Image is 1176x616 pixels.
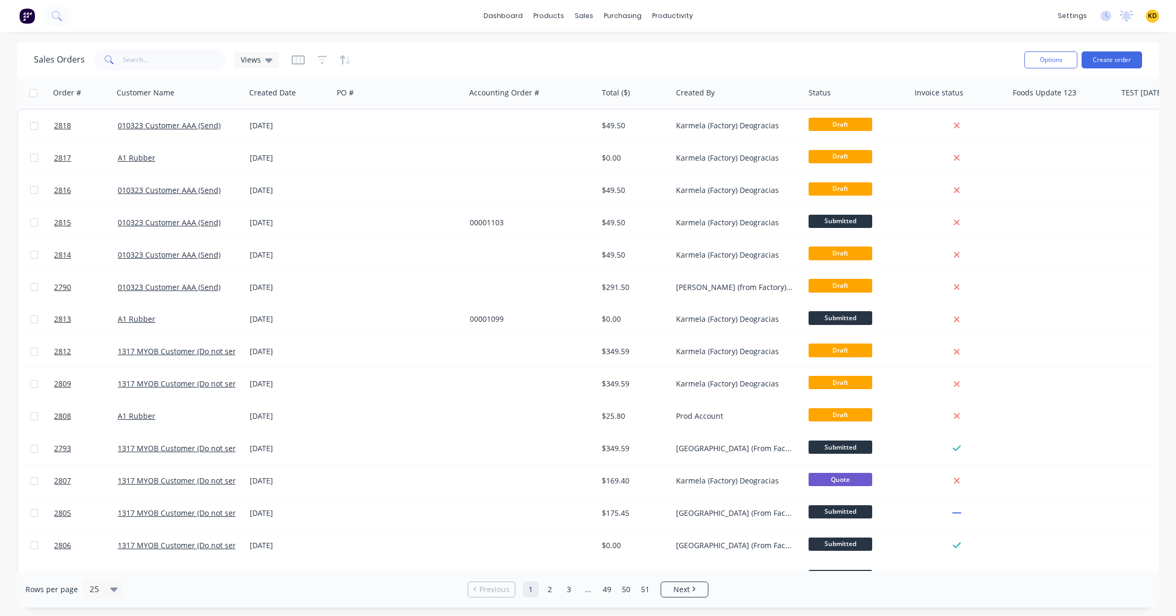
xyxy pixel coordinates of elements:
[250,540,329,551] div: [DATE]
[468,584,515,595] a: Previous page
[647,8,698,24] div: productivity
[118,411,155,421] a: A1 Rubber
[1082,51,1142,68] button: Create order
[54,120,71,131] span: 2818
[1121,87,1164,98] div: TEST [DATE]
[809,376,872,389] span: Draft
[54,562,118,594] a: 2804
[809,344,872,357] span: Draft
[118,217,221,227] a: 010323 Customer AAA (Send)
[676,87,715,98] div: Created By
[676,185,794,196] div: Karmela (Factory) Deogracias
[809,473,872,486] span: Quote
[463,582,713,597] ul: Pagination
[1148,11,1157,21] span: KD
[118,153,155,163] a: A1 Rubber
[809,247,872,260] span: Draft
[250,346,329,357] div: [DATE]
[54,368,118,400] a: 2809
[54,174,118,206] a: 2816
[1024,51,1077,68] button: Options
[602,153,664,163] div: $0.00
[676,282,794,293] div: [PERSON_NAME] (from Factory) [GEOGRAPHIC_DATA]
[602,476,664,486] div: $169.40
[479,584,510,595] span: Previous
[250,217,329,228] div: [DATE]
[676,314,794,324] div: Karmela (Factory) Deogracias
[580,582,596,597] a: Jump forward
[34,55,85,65] h1: Sales Orders
[809,408,872,421] span: Draft
[676,346,794,357] div: Karmela (Factory) Deogracias
[118,120,221,130] a: 010323 Customer AAA (Send)
[470,217,587,228] div: 00001103
[676,443,794,454] div: [GEOGRAPHIC_DATA] (From Factory) Loteria
[118,250,221,260] a: 010323 Customer AAA (Send)
[637,582,653,597] a: Page 51
[602,250,664,260] div: $49.50
[54,476,71,486] span: 2807
[602,282,664,293] div: $291.50
[661,584,708,595] a: Next page
[25,584,78,595] span: Rows per page
[118,185,221,195] a: 010323 Customer AAA (Send)
[250,379,329,389] div: [DATE]
[915,87,963,98] div: Invoice status
[250,314,329,324] div: [DATE]
[602,379,664,389] div: $349.59
[54,346,71,357] span: 2812
[118,508,244,518] a: 1317 MYOB Customer (Do not send)
[19,8,35,24] img: Factory
[54,153,71,163] span: 2817
[809,538,872,551] span: Submitted
[54,142,118,174] a: 2817
[54,530,118,561] a: 2806
[54,207,118,239] a: 2815
[602,217,664,228] div: $49.50
[250,476,329,486] div: [DATE]
[602,508,664,518] div: $175.45
[599,582,615,597] a: Page 49
[54,400,118,432] a: 2808
[54,185,71,196] span: 2816
[54,411,71,421] span: 2808
[118,346,244,356] a: 1317 MYOB Customer (Do not send)
[809,505,872,518] span: Submitted
[809,570,872,583] span: Submitted
[618,582,634,597] a: Page 50
[809,311,872,324] span: Submitted
[54,314,71,324] span: 2813
[250,443,329,454] div: [DATE]
[250,508,329,518] div: [DATE]
[54,433,118,464] a: 2793
[117,87,174,98] div: Customer Name
[249,87,296,98] div: Created Date
[250,282,329,293] div: [DATE]
[54,271,118,303] a: 2790
[118,476,244,486] a: 1317 MYOB Customer (Do not send)
[676,250,794,260] div: Karmela (Factory) Deogracias
[561,582,577,597] a: Page 3
[54,110,118,142] a: 2818
[809,87,831,98] div: Status
[809,118,872,131] span: Draft
[602,314,664,324] div: $0.00
[250,250,329,260] div: [DATE]
[602,87,630,98] div: Total ($)
[569,8,599,24] div: sales
[54,379,71,389] span: 2809
[123,49,226,71] input: Search...
[523,582,539,597] a: Page 1 is your current page
[602,540,664,551] div: $0.00
[53,87,81,98] div: Order #
[54,540,71,551] span: 2806
[470,314,587,324] div: 00001099
[602,411,664,421] div: $25.80
[602,120,664,131] div: $49.50
[676,411,794,421] div: Prod Account
[118,443,244,453] a: 1317 MYOB Customer (Do not send)
[337,87,354,98] div: PO #
[250,120,329,131] div: [DATE]
[602,443,664,454] div: $349.59
[676,540,794,551] div: [GEOGRAPHIC_DATA] (From Factory) Loteria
